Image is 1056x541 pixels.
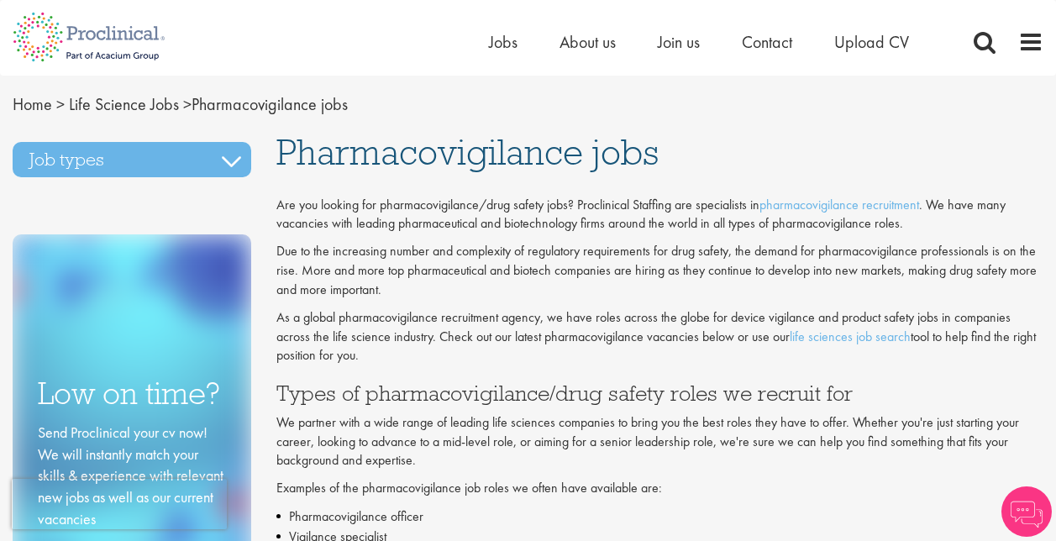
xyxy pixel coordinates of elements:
[742,31,792,53] a: Contact
[276,129,659,175] span: Pharmacovigilance jobs
[834,31,909,53] a: Upload CV
[56,93,65,115] span: >
[658,31,700,53] a: Join us
[38,377,226,410] h3: Low on time?
[13,93,52,115] a: breadcrumb link to Home
[276,507,1043,527] li: Pharmacovigilance officer
[790,328,911,345] a: life sciences job search
[13,142,251,177] h3: Job types
[183,93,192,115] span: >
[489,31,517,53] a: Jobs
[276,382,1043,404] h3: Types of pharmacovigilance/drug safety roles we recruit for
[276,413,1043,471] p: We partner with a wide range of leading life sciences companies to bring you the best roles they ...
[12,479,227,529] iframe: reCAPTCHA
[276,242,1043,300] p: Due to the increasing number and complexity of regulatory requirements for drug safety, the deman...
[276,308,1043,366] p: As a global pharmacovigilance recruitment agency, we have roles across the globe for device vigil...
[759,196,919,213] a: pharmacovigilance recruitment
[1001,486,1052,537] img: Chatbot
[69,93,179,115] a: breadcrumb link to Life Science Jobs
[276,196,1043,234] p: Are you looking for pharmacovigilance/drug safety jobs? Proclinical Staffing are specialists in ....
[276,479,1043,498] p: Examples of the pharmacovigilance job roles we often have available are:
[560,31,616,53] a: About us
[13,93,348,115] span: Pharmacovigilance jobs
